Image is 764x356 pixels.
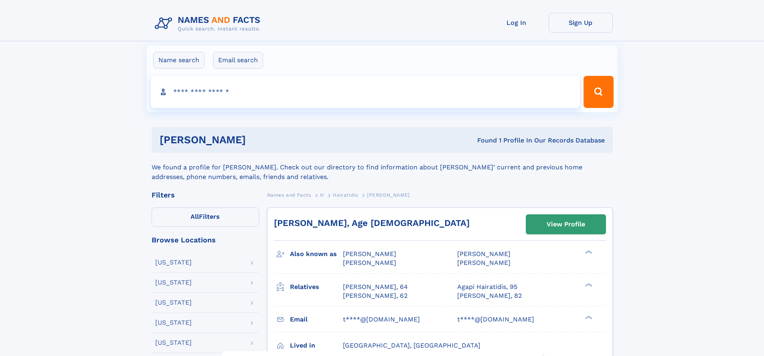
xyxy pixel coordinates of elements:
[584,76,613,108] button: Search Button
[155,299,192,306] div: [US_STATE]
[155,340,192,346] div: [US_STATE]
[155,259,192,266] div: [US_STATE]
[153,52,205,69] label: Name search
[457,250,511,258] span: [PERSON_NAME]
[152,236,259,244] div: Browse Locations
[457,259,511,266] span: [PERSON_NAME]
[290,339,343,352] h3: Lived in
[583,282,593,287] div: ❯
[457,283,517,291] a: Agapi Hairatidis, 95
[343,342,480,349] span: [GEOGRAPHIC_DATA], [GEOGRAPHIC_DATA]
[343,259,396,266] span: [PERSON_NAME]
[526,215,606,234] a: View Profile
[151,76,580,108] input: search input
[583,250,593,255] div: ❯
[152,191,259,199] div: Filters
[274,218,470,228] a: [PERSON_NAME], Age [DEMOGRAPHIC_DATA]
[152,153,613,182] div: We found a profile for [PERSON_NAME]. Check out our directory to find information about [PERSON_N...
[457,291,522,300] a: [PERSON_NAME], 82
[190,213,199,220] span: All
[267,190,311,200] a: Names and Facts
[152,13,267,35] img: Logo Names and Facts
[547,215,585,234] div: View Profile
[367,192,410,198] span: [PERSON_NAME]
[290,247,343,261] h3: Also known as
[320,192,324,198] span: H
[333,192,358,198] span: Hairatidis
[155,319,192,326] div: [US_STATE]
[290,280,343,294] h3: Relatives
[213,52,263,69] label: Email search
[333,190,358,200] a: Hairatidis
[549,13,613,33] a: Sign Up
[583,315,593,320] div: ❯
[343,291,407,300] a: [PERSON_NAME], 62
[290,313,343,326] h3: Email
[320,190,324,200] a: H
[152,207,259,227] label: Filters
[160,135,362,145] h1: [PERSON_NAME]
[343,283,408,291] a: [PERSON_NAME], 64
[484,13,549,33] a: Log In
[361,136,605,145] div: Found 1 Profile In Our Records Database
[343,250,396,258] span: [PERSON_NAME]
[155,279,192,286] div: [US_STATE]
